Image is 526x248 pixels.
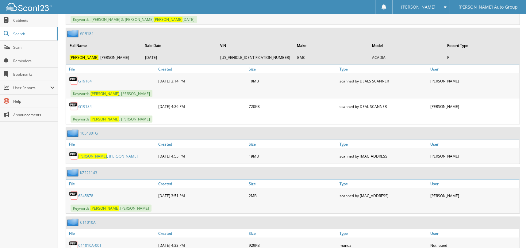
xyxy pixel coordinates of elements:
[67,129,80,137] img: folder2.png
[78,104,92,109] a: G19184
[6,3,52,11] img: scan123-logo-white.svg
[444,39,519,52] th: Record Type
[80,220,96,225] a: C11010A
[429,150,520,162] div: [PERSON_NAME]
[248,180,338,188] a: Size
[429,180,520,188] a: User
[429,65,520,73] a: User
[369,52,443,63] td: ACADIA
[67,52,141,63] td: , [PERSON_NAME]
[67,39,141,52] th: Full Name
[90,116,119,122] span: [PERSON_NAME]
[338,140,429,148] a: Type
[248,75,338,87] div: 10MB
[13,112,55,117] span: Announcements
[13,72,55,77] span: Bookmarks
[157,100,248,113] div: [DATE] 4:26 PM
[78,154,138,159] a: [PERSON_NAME], [PERSON_NAME]
[78,78,92,84] a: G19184
[142,39,217,52] th: Sale Date
[157,65,248,73] a: Created
[217,39,293,52] th: VIN
[248,100,338,113] div: 720KB
[67,30,80,37] img: folder2.png
[71,205,152,212] span: Keywords: ,[PERSON_NAME]
[78,193,93,198] a: 6345878
[80,131,98,136] a: 105480TG
[70,55,98,60] span: [PERSON_NAME]
[67,169,80,177] img: folder2.png
[429,75,520,87] div: [PERSON_NAME]
[154,17,182,22] span: [PERSON_NAME]
[248,140,338,148] a: Size
[401,5,436,9] span: [PERSON_NAME]
[369,39,443,52] th: Model
[80,170,97,175] a: KZ221143
[80,31,94,36] a: G19184
[71,90,152,97] span: Keywords: , [PERSON_NAME]
[67,219,80,226] img: folder2.png
[13,18,55,23] span: Cabinets
[248,229,338,238] a: Size
[248,189,338,202] div: 2MB
[78,243,102,248] a: C11010A-001
[90,206,119,211] span: [PERSON_NAME]
[217,52,293,63] td: [US_VEHICLE_IDENTIFICATION_NUMBER]
[338,65,429,73] a: Type
[157,229,248,238] a: Created
[157,150,248,162] div: [DATE] 4:55 PM
[78,154,107,159] span: [PERSON_NAME]
[66,65,157,73] a: File
[338,229,429,238] a: Type
[338,150,429,162] div: scanned by [MAC_ADDRESS]
[248,65,338,73] a: Size
[248,150,338,162] div: 19MB
[69,191,78,200] img: PDF.png
[71,116,152,123] span: Keywords: , [PERSON_NAME]
[338,189,429,202] div: scanned by [MAC_ADDRESS]
[429,100,520,113] div: [PERSON_NAME]
[142,52,217,63] td: [DATE]
[338,180,429,188] a: Type
[157,75,248,87] div: [DATE] 3:14 PM
[66,140,157,148] a: File
[294,52,368,63] td: GMC
[294,39,368,52] th: Make
[66,229,157,238] a: File
[429,229,520,238] a: User
[338,100,429,113] div: scanned by DEAL SCANNER
[13,31,54,36] span: Search
[90,91,119,96] span: [PERSON_NAME]
[13,58,55,63] span: Reminders
[444,52,519,63] td: F
[69,151,78,161] img: PDF.png
[13,99,55,104] span: Help
[71,16,197,23] span: Keywords: [PERSON_NAME] & [PERSON_NAME] [DATE]
[459,5,518,9] span: [PERSON_NAME] Auto Group
[495,219,526,248] iframe: Chat Widget
[157,180,248,188] a: Created
[13,45,55,50] span: Scan
[338,75,429,87] div: scanned by DEALS SCANNER
[157,140,248,148] a: Created
[429,140,520,148] a: User
[157,189,248,202] div: [DATE] 3:51 PM
[69,102,78,111] img: PDF.png
[13,85,50,90] span: User Reports
[66,180,157,188] a: File
[69,76,78,86] img: PDF.png
[429,189,520,202] div: [PERSON_NAME]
